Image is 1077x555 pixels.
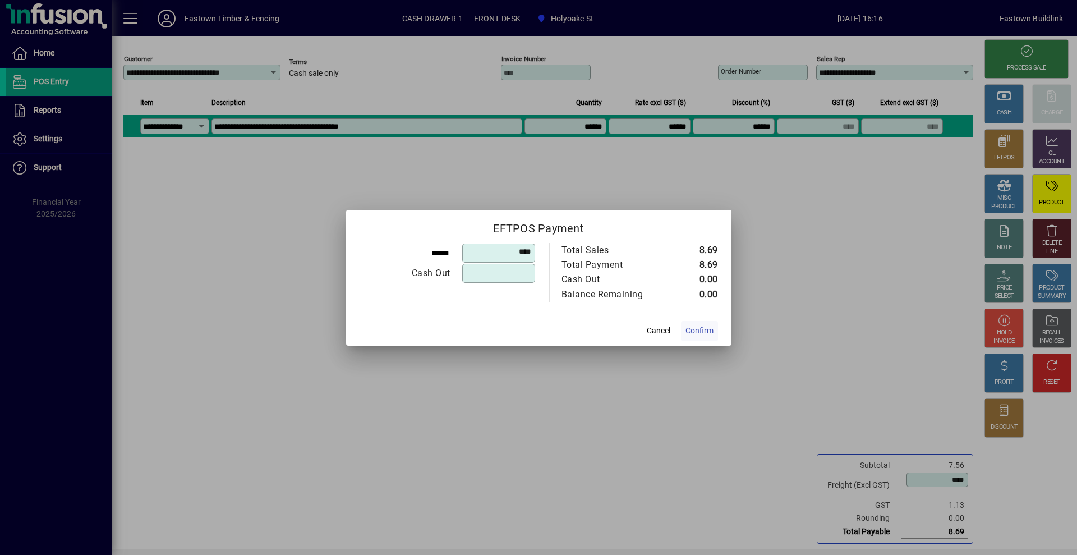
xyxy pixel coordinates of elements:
td: Total Sales [561,243,667,258]
button: Cancel [641,321,676,341]
div: Cash Out [561,273,656,286]
td: Total Payment [561,258,667,272]
td: 8.69 [667,258,718,272]
div: Cash Out [360,267,450,280]
button: Confirm [681,321,718,341]
h2: EFTPOS Payment [346,210,731,242]
div: Balance Remaining [561,288,656,301]
td: 0.00 [667,287,718,302]
td: 0.00 [667,272,718,287]
span: Cancel [647,325,670,337]
span: Confirm [685,325,714,337]
td: 8.69 [667,243,718,258]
